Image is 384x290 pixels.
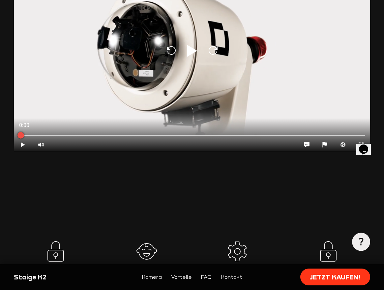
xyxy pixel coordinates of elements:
[14,118,192,133] div: 0:00
[356,135,377,155] iframe: chat widget
[300,269,370,285] a: Jetzt kaufen!
[142,273,162,281] a: Kamera
[201,273,212,281] a: FAQ
[171,273,192,281] a: Vorteile
[14,273,98,282] div: Staige K2
[221,273,242,281] a: Kontakt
